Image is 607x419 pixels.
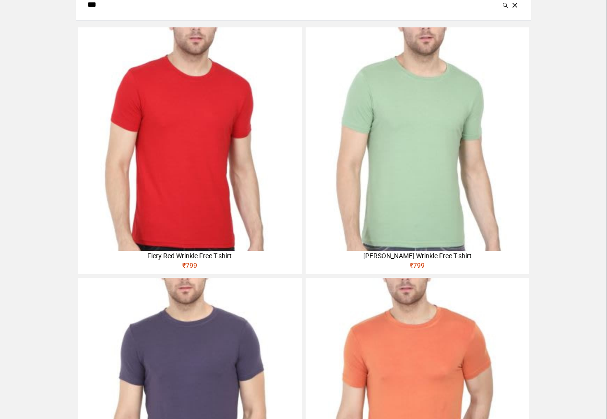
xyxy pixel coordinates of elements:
[78,27,301,251] img: 4M6A2225-320x320.jpg
[78,251,301,261] div: Fiery Red Wrinkle Free T-shirt
[306,251,529,261] div: [PERSON_NAME] Wrinkle Free T-shirt
[306,27,529,274] a: [PERSON_NAME] Wrinkle Free T-shirt₹799
[306,27,529,251] img: 4M6A2211-320x320.jpg
[78,261,301,274] div: ₹ 799
[306,261,529,274] div: ₹ 799
[78,27,301,274] a: Fiery Red Wrinkle Free T-shirt₹799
